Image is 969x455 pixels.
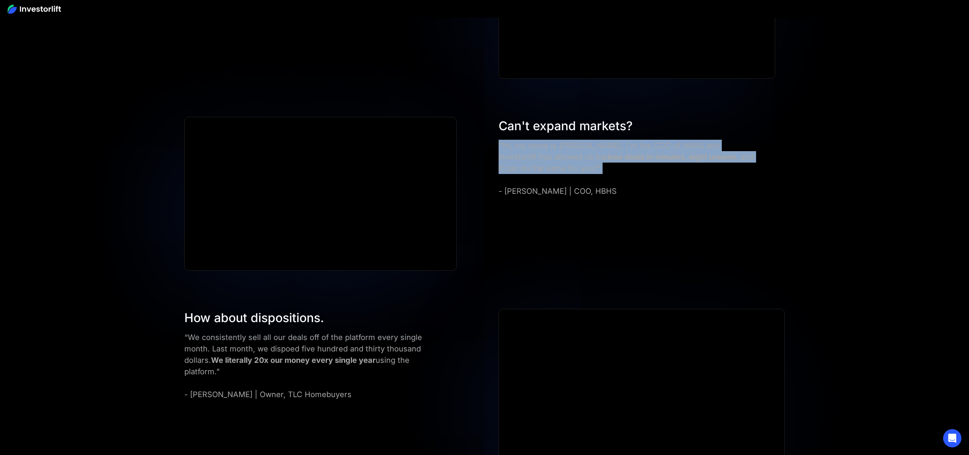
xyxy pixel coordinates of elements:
strong: close deals in minutes, sight unseen [603,152,736,161]
div: Can't expand markets? [499,117,756,135]
div: “We consistently sell all our deals off of the platform every single month. Last month, we dispoe... [184,332,429,400]
div: Hi, my name is [PERSON_NAME]. I'm the COO of HBHS and Investorlift has allowed us to , and it can... [499,140,756,197]
iframe: FRANK [185,117,456,270]
div: Open Intercom Messenger [943,429,961,447]
strong: ” [596,164,600,173]
strong: We literally 20x our money every single year [211,356,376,365]
div: How about dispositions. [184,309,429,327]
strong: “ [499,141,503,150]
